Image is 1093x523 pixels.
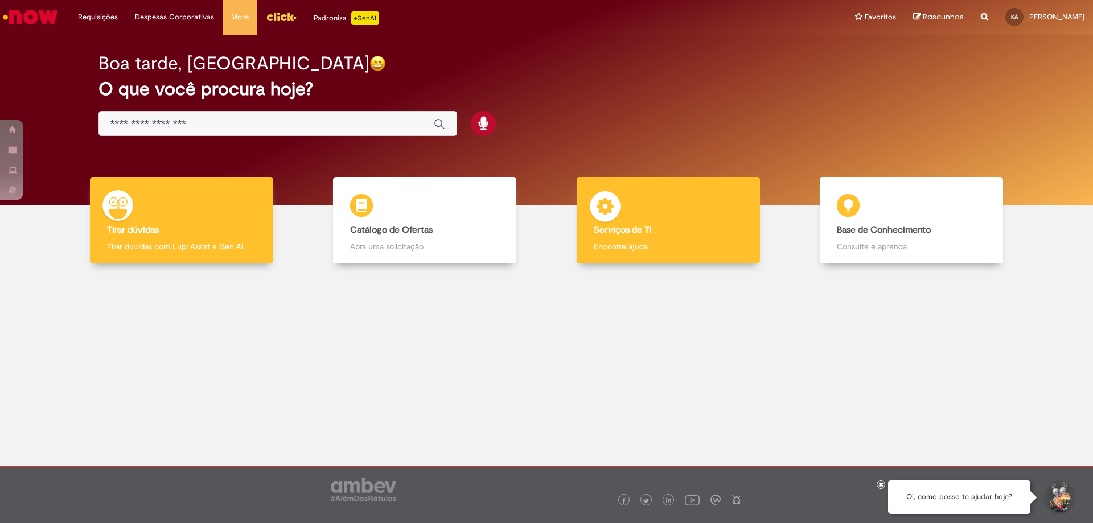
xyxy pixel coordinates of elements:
img: happy-face.png [369,55,386,72]
span: Rascunhos [923,11,964,22]
p: +GenAi [351,11,379,25]
p: Tirar dúvidas com Lupi Assist e Gen Ai [107,241,256,252]
span: Favoritos [865,11,896,23]
img: logo_footer_workplace.png [710,495,721,505]
b: Catálogo de Ofertas [350,224,433,236]
button: Iniciar Conversa de Suporte [1042,480,1076,514]
img: ServiceNow [1,6,60,28]
h2: O que você procura hoje? [98,79,995,99]
a: Rascunhos [913,12,964,23]
p: Encontre ajuda [594,241,743,252]
img: logo_footer_naosei.png [732,495,742,505]
img: click_logo_yellow_360x200.png [266,8,297,25]
span: KA [1011,13,1018,20]
img: logo_footer_linkedin.png [666,497,672,504]
b: Base de Conhecimento [837,224,931,236]
img: logo_footer_facebook.png [621,498,627,504]
img: logo_footer_ambev_rotulo_gray.png [331,478,396,501]
a: Base de Conhecimento Consulte e aprenda [790,177,1034,264]
b: Serviços de TI [594,224,652,236]
span: Despesas Corporativas [135,11,214,23]
span: Requisições [78,11,118,23]
span: [PERSON_NAME] [1027,12,1084,22]
div: Oi, como posso te ajudar hoje? [888,480,1030,514]
p: Consulte e aprenda [837,241,986,252]
p: Abra uma solicitação [350,241,499,252]
img: logo_footer_youtube.png [685,492,700,507]
div: Padroniza [314,11,379,25]
span: More [231,11,249,23]
a: Tirar dúvidas Tirar dúvidas com Lupi Assist e Gen Ai [60,177,303,264]
img: logo_footer_twitter.png [643,498,649,504]
b: Tirar dúvidas [107,224,159,236]
h2: Boa tarde, [GEOGRAPHIC_DATA] [98,53,369,73]
a: Serviços de TI Encontre ajuda [546,177,790,264]
a: Catálogo de Ofertas Abra uma solicitação [303,177,547,264]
